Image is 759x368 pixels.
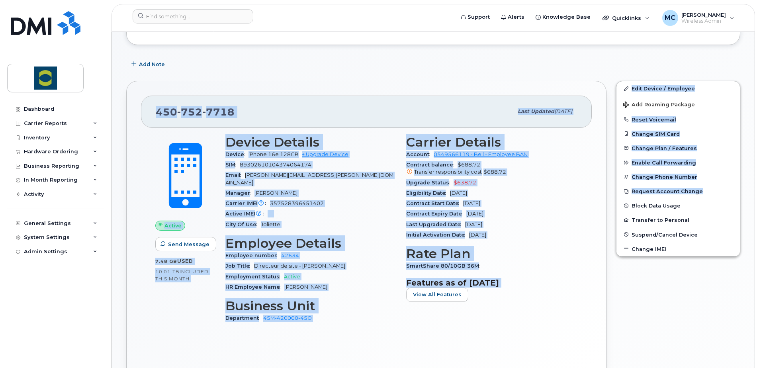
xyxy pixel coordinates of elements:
span: Add Note [139,61,165,68]
span: City Of Use [225,221,261,227]
span: Wireless Admin [681,18,726,24]
span: [PERSON_NAME][EMAIL_ADDRESS][PERSON_NAME][DOMAIN_NAME] [225,172,393,185]
span: Enable Call Forwarding [632,160,696,166]
span: 450 [156,106,235,118]
h3: Rate Plan [406,247,577,261]
span: Active IMEI [225,211,268,217]
a: 0549566119 - Bell - Employee BAN [434,151,528,157]
span: iPhone 16e 128GB [248,151,299,157]
span: [PERSON_NAME] [284,284,327,290]
span: Eligibility Date [406,190,450,196]
span: $638.72 [454,180,476,186]
span: 357528396451402 [270,200,324,206]
span: MC [665,13,675,23]
button: Add Roaming Package [616,96,740,112]
button: Send Message [155,237,216,251]
span: Email [225,172,245,178]
span: [PERSON_NAME] [254,190,297,196]
span: Contract balance [406,162,458,168]
span: Account [406,151,434,157]
button: Suspend/Cancel Device [616,227,740,242]
button: Reset Voicemail [616,112,740,127]
span: Suspend/Cancel Device [632,231,698,237]
span: Job Title [225,263,254,269]
span: included this month [155,268,209,282]
span: Alerts [508,13,524,21]
span: Carrier IMEI [225,200,270,206]
span: Employee number [225,253,281,258]
button: View All Features [406,288,468,302]
h3: Business Unit [225,299,397,313]
button: Enable Call Forwarding [616,155,740,170]
span: [DATE] [450,190,467,196]
span: Send Message [168,241,209,248]
span: Quicklinks [612,15,641,21]
span: 7718 [202,106,235,118]
span: SmartShare 80/10GB 36M [406,263,483,269]
span: Directeur de site - [PERSON_NAME] [254,263,345,269]
span: 89302610104374064174 [240,162,311,168]
button: Block Data Usage [616,198,740,213]
span: $688.72 [483,169,506,175]
a: 45M-420000-45O [263,315,312,321]
a: + Upgrade Device [302,151,348,157]
button: Change SIM Card [616,127,740,141]
span: Joliette [261,221,280,227]
span: Support [468,13,490,21]
span: [DATE] [463,200,480,206]
button: Add Note [126,57,172,71]
span: HR Employee Name [225,284,284,290]
a: Support [455,9,495,25]
span: Upgrade Status [406,180,454,186]
h3: Employee Details [225,236,397,251]
span: Manager [225,190,254,196]
button: Change IMEI [616,242,740,256]
span: 752 [177,106,202,118]
span: Active [284,274,300,280]
span: 7.48 GB [155,258,177,264]
div: Marcel Cadotte [657,10,740,26]
span: [DATE] [554,108,572,114]
span: used [177,258,193,264]
span: Device [225,151,248,157]
span: $688.72 [406,162,577,176]
span: Department [225,315,263,321]
span: [DATE] [469,232,486,238]
span: Contract Expiry Date [406,211,466,217]
a: Knowledge Base [530,9,596,25]
span: Add Roaming Package [623,102,695,109]
h3: Carrier Details [406,135,577,149]
span: [DATE] [466,211,483,217]
span: View All Features [413,291,462,298]
span: Transfer responsibility cost [414,169,482,175]
span: Knowledge Base [542,13,591,21]
div: Quicklinks [597,10,655,26]
h3: Features as of [DATE] [406,278,577,288]
a: 42634 [281,253,299,258]
span: Last Upgraded Date [406,221,465,227]
button: Change Phone Number [616,170,740,184]
span: [DATE] [465,221,482,227]
h3: Device Details [225,135,397,149]
span: Active [164,222,182,229]
input: Find something... [133,9,253,23]
span: SIM [225,162,240,168]
span: Contract Start Date [406,200,463,206]
a: Alerts [495,9,530,25]
span: Change Plan / Features [632,145,697,151]
button: Transfer to Personal [616,213,740,227]
span: 10.01 TB [155,269,180,274]
a: Edit Device / Employee [616,81,740,96]
span: — [268,211,273,217]
span: Last updated [518,108,554,114]
button: Request Account Change [616,184,740,198]
span: Employment Status [225,274,284,280]
span: [PERSON_NAME] [681,12,726,18]
span: Initial Activation Date [406,232,469,238]
button: Change Plan / Features [616,141,740,155]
